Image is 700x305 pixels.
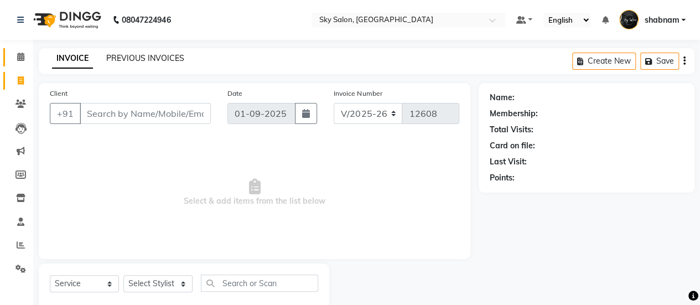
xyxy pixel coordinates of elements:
div: Name: [490,92,515,104]
button: Save [640,53,679,70]
img: logo [28,4,104,35]
div: Last Visit: [490,156,527,168]
a: PREVIOUS INVOICES [106,53,184,63]
label: Invoice Number [334,89,382,99]
div: Points: [490,172,515,184]
button: +91 [50,103,81,124]
a: INVOICE [52,49,93,69]
span: Select & add items from the list below [50,137,459,248]
div: Card on file: [490,140,535,152]
label: Date [227,89,242,99]
img: shabnam [619,10,639,29]
button: Create New [572,53,636,70]
input: Search or Scan [201,275,318,292]
label: Client [50,89,68,99]
div: Membership: [490,108,538,120]
span: shabnam [644,14,679,26]
b: 08047224946 [122,4,170,35]
input: Search by Name/Mobile/Email/Code [80,103,211,124]
div: Total Visits: [490,124,533,136]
